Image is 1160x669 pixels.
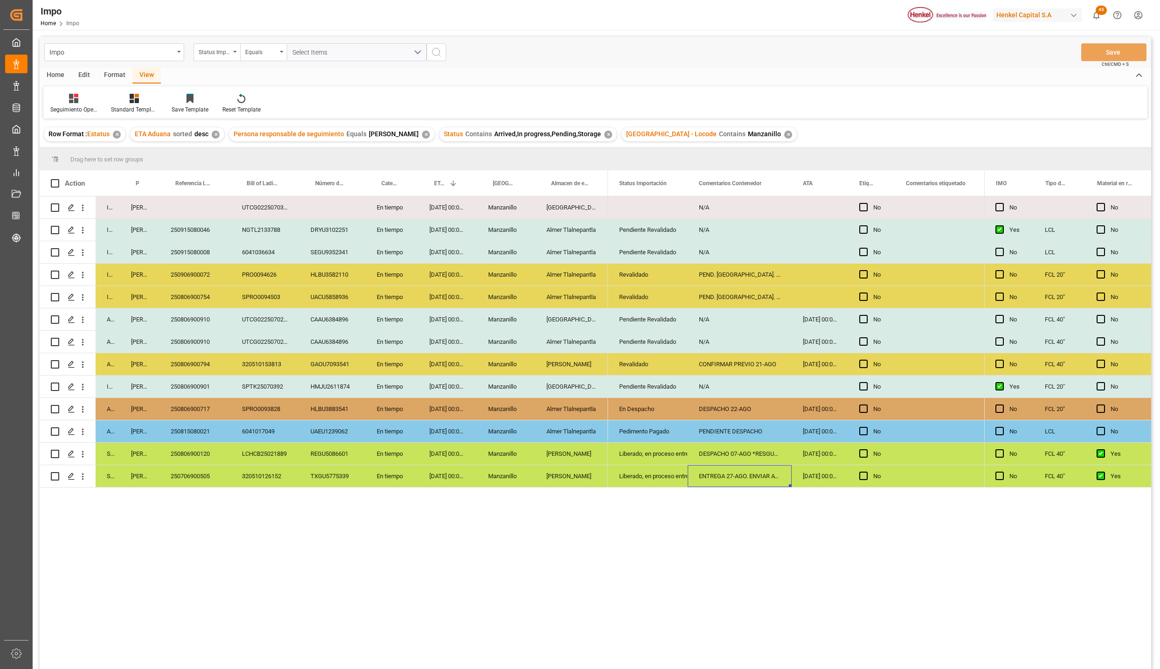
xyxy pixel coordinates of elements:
div: Liberado, en proceso entrega [619,443,677,465]
div: [PERSON_NAME] [120,353,159,375]
div: Yes [1009,219,1022,241]
div: En tiempo [366,241,418,263]
div: In progress [96,219,120,241]
div: Manzanillo [477,241,535,263]
div: UTCG0225070273 [231,331,299,353]
div: En tiempo [366,465,418,487]
div: Pendiente Revalidado [619,219,677,241]
div: FCL 40" [1034,331,1085,353]
div: N/A [688,376,792,397]
div: No [873,398,884,420]
div: No [1009,443,1022,465]
div: [PERSON_NAME] [120,443,159,465]
div: [DATE] 00:00:00 [792,331,848,353]
div: Press SPACE to select this row. [984,398,1151,420]
div: No [873,286,884,308]
div: No [873,309,884,330]
div: TXGU5775339 [299,465,366,487]
div: PEND. [GEOGRAPHIC_DATA]. PREVIO 21-AGO [688,286,792,308]
span: ATA [803,180,813,187]
div: 320510126152 [231,465,299,487]
div: 250806900910 [159,308,231,330]
div: Manzanillo [477,196,535,218]
div: No [1009,354,1022,375]
div: Format [97,68,132,84]
div: LCL [1034,219,1085,241]
div: CAAU6384896 [299,308,366,330]
div: Press SPACE to select this row. [984,443,1151,465]
div: No [1009,286,1022,308]
div: No [873,264,884,286]
div: Almer Tlalnepantla [535,241,608,263]
div: En tiempo [366,398,418,420]
div: LCL [1034,241,1085,263]
div: ✕ [113,131,121,139]
span: 45 [1096,6,1107,15]
span: Select Items [292,49,332,56]
div: Save Template [172,105,208,114]
div: Press SPACE to select this row. [984,196,1151,219]
div: In progress [96,264,120,286]
div: Yes [1009,376,1022,397]
div: ✕ [212,131,220,139]
div: En tiempo [366,353,418,375]
div: En tiempo [366,376,418,397]
div: Press SPACE to select this row. [984,286,1151,308]
div: Press SPACE to select this row. [40,398,608,420]
div: N/A [688,219,792,241]
span: [GEOGRAPHIC_DATA] - Locode [626,130,717,138]
div: [PERSON_NAME] [535,443,608,465]
div: [DATE] 00:00:00 [418,219,477,241]
div: Manzanillo [477,376,535,397]
div: [DATE] 00:00:00 [418,376,477,397]
div: Home [40,68,71,84]
div: Manzanillo [477,308,535,330]
div: NGTL2133788 [231,219,299,241]
div: No [1111,376,1140,397]
div: 320510153813 [231,353,299,375]
div: Press SPACE to select this row. [40,196,608,219]
div: [DATE] 00:00:00 [792,443,848,465]
div: Henkel Capital S.A [993,8,1082,22]
div: Press SPACE to select this row. [984,219,1151,241]
div: Revalidado [619,286,677,308]
div: [PERSON_NAME] [120,219,159,241]
div: Pedimento Pagado [619,421,677,442]
div: 250915080008 [159,241,231,263]
div: [DATE] 00:00:00 [418,465,477,487]
div: Arrived [96,353,120,375]
div: SPTK25070392 [231,376,299,397]
div: Manzanillo [477,443,535,465]
div: No [1009,242,1022,263]
div: UAEU1239062 [299,420,366,442]
div: 250806900754 [159,286,231,308]
span: Arrived,In progress,Pending,Storage [494,130,601,138]
div: No [873,331,884,353]
div: REGU5086601 [299,443,366,465]
div: GAOU7093541 [299,353,366,375]
div: [PERSON_NAME] [120,398,159,420]
div: Pendiente Revalidado [619,376,677,397]
div: Press SPACE to select this row. [40,331,608,353]
div: Pendiente Revalidado [619,309,677,330]
div: In progress [96,286,120,308]
div: [PERSON_NAME] [120,376,159,397]
div: Almer Tlalnepantla [535,264,608,286]
div: [DATE] 00:00:00 [792,398,848,420]
div: Revalidado [619,354,677,375]
div: N/A [688,331,792,353]
div: No [1111,219,1140,241]
div: 250815080021 [159,420,231,442]
div: DRYU3102251 [299,219,366,241]
div: CAAU6384896 [299,331,366,353]
button: Help Center [1107,5,1128,26]
div: [PERSON_NAME] [120,264,159,286]
span: Referencia Leschaco [175,180,211,187]
span: sorted [173,130,192,138]
div: Press SPACE to select this row. [984,465,1151,488]
div: [PERSON_NAME] [120,465,159,487]
div: In progress [96,241,120,263]
div: Manzanillo [477,286,535,308]
div: Edit [71,68,97,84]
div: Liberado, en proceso entrega [619,466,677,487]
